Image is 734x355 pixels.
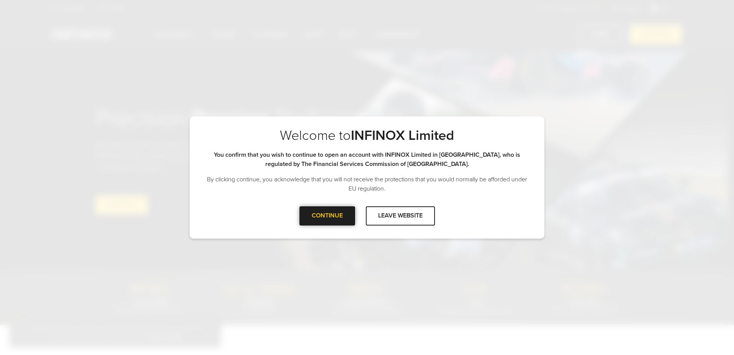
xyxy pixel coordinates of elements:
strong: INFINOX Limited [351,127,454,144]
p: Welcome to [205,127,529,144]
div: LEAVE WEBSITE [366,206,435,225]
p: By clicking continue, you acknowledge that you will not receive the protections that you would no... [205,175,529,193]
div: CONTINUE [299,206,355,225]
strong: You confirm that you wish to continue to open an account with INFINOX Limited in [GEOGRAPHIC_DATA... [214,151,520,168]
